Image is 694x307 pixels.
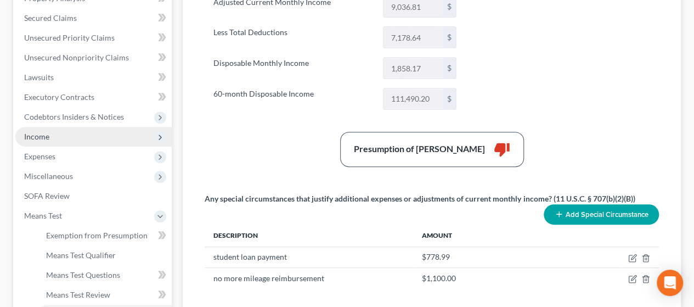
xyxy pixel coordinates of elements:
label: Disposable Monthly Income [208,57,377,79]
div: $1,100.00 [422,273,611,284]
span: Means Test [24,211,62,220]
span: Executory Contracts [24,92,94,102]
span: Unsecured Nonpriority Claims [24,53,129,62]
a: Means Test Qualifier [37,245,172,265]
span: Unsecured Priority Claims [24,33,115,42]
span: Exemption from Presumption [46,231,148,240]
input: 0.00 [383,27,443,48]
label: Less Total Deductions [208,26,377,48]
a: SOFA Review [15,186,172,206]
a: Unsecured Priority Claims [15,28,172,48]
div: student loan payment [213,252,404,263]
span: Means Test Review [46,290,110,299]
input: 0.00 [383,88,443,109]
span: Income [24,132,49,141]
th: Description [205,225,413,247]
a: Executory Contracts [15,87,172,107]
a: Means Test Review [37,285,172,305]
div: $ [443,88,456,109]
a: Means Test Questions [37,265,172,285]
span: Means Test Questions [46,270,120,280]
div: Any special circumstances that justify additional expenses or adjustments of current monthly inco... [205,193,635,204]
div: no more mileage reimbursement [213,273,404,284]
span: Codebtors Insiders & Notices [24,112,124,121]
span: Means Test Qualifier [46,250,116,260]
span: Secured Claims [24,13,77,23]
div: $ [443,27,456,48]
span: Miscellaneous [24,171,73,181]
div: $ [443,58,456,79]
i: thumb_down [494,141,510,158]
div: Open Intercom Messenger [657,270,683,296]
a: Exemption from Presumption [37,226,172,245]
a: Lawsuits [15,68,172,87]
a: Secured Claims [15,8,172,28]
div: $778.99 [422,252,611,263]
span: Lawsuits [24,72,54,82]
span: Expenses [24,152,55,161]
div: Presumption of [PERSON_NAME] [354,143,485,155]
input: 0.00 [383,58,443,79]
span: SOFA Review [24,191,70,200]
a: Unsecured Nonpriority Claims [15,48,172,68]
th: Amount [413,225,619,247]
label: 60-month Disposable Income [208,88,377,110]
button: Add Special Circumstance [544,204,659,225]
